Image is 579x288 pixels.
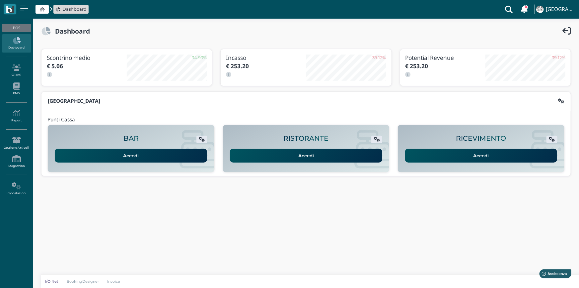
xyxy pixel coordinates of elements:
[2,134,31,152] a: Gestione Articoli
[283,135,328,142] h2: RISTORANTE
[226,62,249,70] b: € 253.20
[2,80,31,98] a: PMS
[62,6,87,12] span: Dashboard
[535,1,575,17] a: ... [GEOGRAPHIC_DATA]
[55,149,207,163] a: Accedi
[546,7,575,12] h4: [GEOGRAPHIC_DATA]
[2,34,31,53] a: Dashboard
[47,62,63,70] b: € 5.06
[2,180,31,198] a: Impostazioni
[405,149,557,163] a: Accedi
[230,149,382,163] a: Accedi
[2,24,31,32] div: POS
[47,117,75,123] h4: Punti Cassa
[532,267,573,282] iframe: Help widget launcher
[56,6,87,12] a: Dashboard
[405,62,428,70] b: € 253.20
[48,97,100,104] b: [GEOGRAPHIC_DATA]
[51,28,90,35] h2: Dashboard
[20,5,44,10] span: Assistenza
[226,55,306,61] h3: Incasso
[456,135,506,142] h2: RICEVIMENTO
[405,55,485,61] h3: Potential Revenue
[6,6,14,13] img: logo
[2,61,31,79] a: Clienti
[123,135,139,142] h2: BAR
[2,107,31,125] a: Report
[536,6,543,13] img: ...
[47,55,127,61] h3: Scontrino medio
[2,152,31,171] a: Magazzino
